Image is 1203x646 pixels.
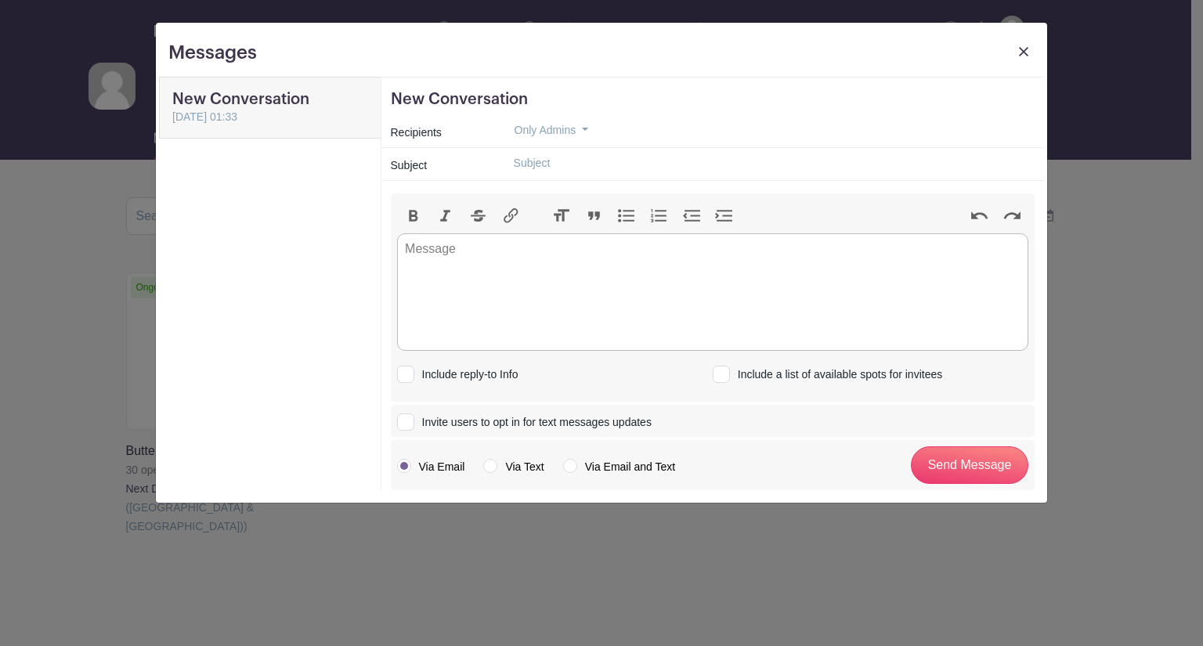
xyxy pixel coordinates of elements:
[708,206,741,226] button: Increase Level
[416,414,652,431] div: Invite users to opt in for text messages updates
[501,118,601,143] button: Only Admins
[397,206,430,226] button: Bold
[675,206,708,226] button: Decrease Level
[963,206,996,226] button: Undo
[501,151,1035,175] input: Subject
[515,124,576,136] span: translation missing: en.conversations.conversation_types.only_admins
[429,206,462,226] button: Italic
[643,206,676,226] button: Numbers
[563,459,675,475] label: Via Email and Text
[578,206,611,226] button: Quote
[172,109,368,125] div: [DATE] 01:33
[462,206,495,226] button: Strikethrough
[494,206,527,226] button: Link
[1019,47,1028,56] img: close_button-5f87c8562297e5c2d7936805f587ecaba9071eb48480494691a3f1689db116b3.svg
[168,42,257,64] h3: Messages
[172,90,368,109] h5: New Conversation
[545,206,578,226] button: Heading
[391,90,1035,109] h5: New Conversation
[610,206,643,226] button: Bullets
[995,206,1028,226] button: Redo
[416,366,518,383] div: Include reply-to Info
[397,459,465,475] label: Via Email
[732,366,942,383] div: Include a list of available spots for invitees
[381,121,492,144] div: Recipients
[483,459,544,475] label: Via Text
[911,446,1028,484] input: Send Message
[381,154,492,177] div: Subject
